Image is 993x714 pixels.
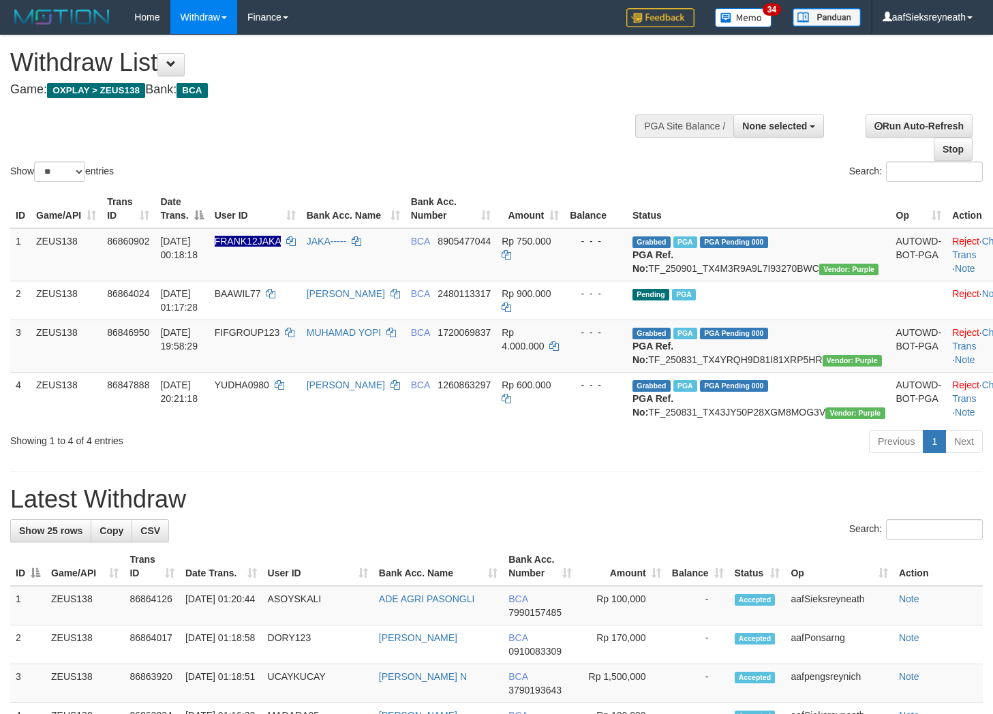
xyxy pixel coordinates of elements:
[570,287,622,300] div: - - -
[866,114,973,138] a: Run Auto-Refresh
[107,288,149,299] span: 86864024
[438,236,491,247] span: Copy 8905477044 to clipboard
[570,234,622,248] div: - - -
[46,547,124,586] th: Game/API: activate to sort column ascending
[91,519,132,542] a: Copy
[46,625,124,664] td: ZEUS138
[793,8,861,27] img: panduan.png
[209,189,301,228] th: User ID: activate to sort column ascending
[785,664,893,703] td: aafpengsreynich
[923,430,946,453] a: 1
[886,161,983,182] input: Search:
[632,289,669,300] span: Pending
[632,249,673,274] b: PGA Ref. No:
[627,228,891,281] td: TF_250901_TX4M3R9A9L7I93270BWC
[124,547,179,586] th: Trans ID: activate to sort column ascending
[438,379,491,390] span: Copy 1260863297 to clipboard
[10,189,31,228] th: ID
[31,372,102,424] td: ZEUS138
[627,372,891,424] td: TF_250831_TX43JY50P28XGM8MOG3V
[301,189,406,228] th: Bank Acc. Name: activate to sort column ascending
[215,288,261,299] span: BAAWIL77
[849,519,983,540] label: Search:
[262,625,373,664] td: DORY123
[763,3,781,16] span: 34
[508,632,528,643] span: BCA
[180,664,262,703] td: [DATE] 01:18:51
[160,379,198,404] span: [DATE] 20:21:18
[700,380,768,392] span: PGA Pending
[785,625,893,664] td: aafPonsarng
[869,430,923,453] a: Previous
[10,586,46,625] td: 1
[673,328,697,339] span: Marked by aafnoeunsreypich
[307,236,346,247] a: JAKA-----
[10,83,648,97] h4: Game: Bank:
[107,236,149,247] span: 86860902
[700,328,768,339] span: PGA Pending
[262,547,373,586] th: User ID: activate to sort column ascending
[577,547,667,586] th: Amount: activate to sort column ascending
[10,7,114,27] img: MOTION_logo.png
[502,327,544,352] span: Rp 4.000.000
[10,161,114,182] label: Show entries
[742,121,807,131] span: None selected
[893,547,983,586] th: Action
[155,189,209,228] th: Date Trans.: activate to sort column descending
[934,138,973,161] a: Stop
[955,263,975,274] a: Note
[177,83,207,98] span: BCA
[886,519,983,540] input: Search:
[10,625,46,664] td: 2
[508,685,562,696] span: Copy 3790193643 to clipboard
[10,429,403,448] div: Showing 1 to 4 of 4 entries
[373,547,503,586] th: Bank Acc. Name: activate to sort column ascending
[307,379,385,390] a: [PERSON_NAME]
[632,328,671,339] span: Grabbed
[673,380,697,392] span: Marked by aafnoeunsreypich
[635,114,733,138] div: PGA Site Balance /
[160,327,198,352] span: [DATE] 19:58:29
[31,189,102,228] th: Game/API: activate to sort column ascending
[140,525,160,536] span: CSV
[406,189,497,228] th: Bank Acc. Number: activate to sort column ascending
[891,372,947,424] td: AUTOWD-BOT-PGA
[785,586,893,625] td: aafSieksreyneath
[570,326,622,339] div: - - -
[729,547,786,586] th: Status: activate to sort column ascending
[715,8,772,27] img: Button%20Memo.svg
[503,547,577,586] th: Bank Acc. Number: activate to sort column ascending
[411,379,430,390] span: BCA
[379,632,457,643] a: [PERSON_NAME]
[496,189,564,228] th: Amount: activate to sort column ascending
[672,289,696,300] span: Marked by aafpengsreynich
[577,664,667,703] td: Rp 1,500,000
[632,393,673,418] b: PGA Ref. No:
[700,236,768,248] span: PGA Pending
[262,586,373,625] td: ASOYSKALI
[379,593,475,604] a: ADE AGRI PASONGLI
[180,547,262,586] th: Date Trans.: activate to sort column ascending
[307,288,385,299] a: [PERSON_NAME]
[899,671,919,682] a: Note
[502,236,551,247] span: Rp 750.000
[160,236,198,260] span: [DATE] 00:18:18
[502,379,551,390] span: Rp 600.000
[502,288,551,299] span: Rp 900.000
[379,671,467,682] a: [PERSON_NAME] N
[632,380,671,392] span: Grabbed
[10,519,91,542] a: Show 25 rows
[891,228,947,281] td: AUTOWD-BOT-PGA
[667,547,729,586] th: Balance: activate to sort column ascending
[34,161,85,182] select: Showentries
[570,378,622,392] div: - - -
[735,672,776,683] span: Accepted
[891,320,947,372] td: AUTOWD-BOT-PGA
[508,671,528,682] span: BCA
[411,236,430,247] span: BCA
[31,320,102,372] td: ZEUS138
[952,379,979,390] a: Reject
[10,281,31,320] td: 2
[262,664,373,703] td: UCAYKUCAY
[564,189,627,228] th: Balance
